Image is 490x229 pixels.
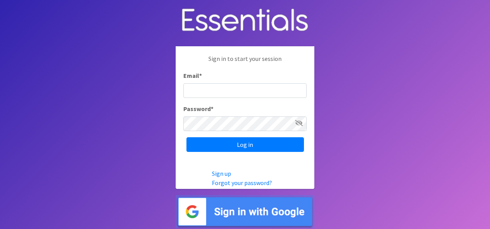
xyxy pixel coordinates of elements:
abbr: required [211,105,213,113]
img: Sign in with Google [176,195,314,229]
img: Human Essentials [176,1,314,40]
label: Password [183,104,213,113]
p: Sign in to start your session [183,54,307,71]
a: Forgot your password? [212,179,272,187]
a: Sign up [212,170,231,177]
label: Email [183,71,202,80]
abbr: required [199,72,202,79]
input: Log in [186,137,304,152]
